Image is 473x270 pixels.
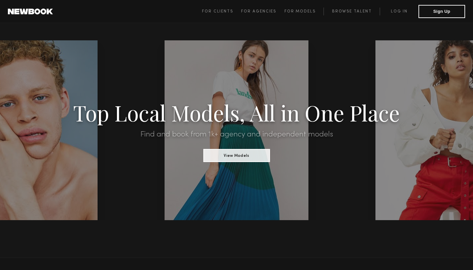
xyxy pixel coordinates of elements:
[241,8,284,15] a: For Agencies
[202,10,233,13] span: For Clients
[202,8,241,15] a: For Clients
[418,5,465,18] button: Sign Up
[284,10,316,13] span: For Models
[35,131,438,138] h2: Find and book from 1k+ agency and independent models
[380,8,418,15] a: Log in
[324,8,380,15] a: Browse Talent
[35,102,438,123] h1: Top Local Models, All in One Place
[203,149,270,162] button: View Models
[241,10,276,13] span: For Agencies
[284,8,324,15] a: For Models
[203,151,270,158] a: View Models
